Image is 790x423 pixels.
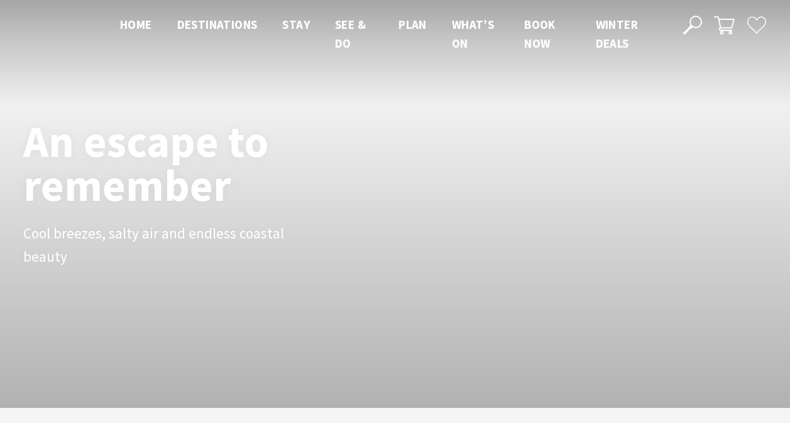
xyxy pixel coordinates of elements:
span: Plan [398,17,427,32]
span: Stay [282,17,310,32]
a: Book now [524,17,556,52]
span: Winter Deals [596,17,638,51]
a: Stay [282,17,310,33]
span: Book now [524,17,556,51]
nav: Main Menu [107,15,669,53]
span: See & Do [335,17,366,51]
h1: An escape to remember [23,119,369,207]
span: What’s On [452,17,494,51]
a: See & Do [335,17,366,52]
a: Plan [398,17,427,33]
a: Destinations [177,17,258,33]
a: Winter Deals [596,17,638,52]
span: Home [120,17,152,32]
span: Destinations [177,17,258,32]
a: What’s On [452,17,494,52]
p: Cool breezes, salty air and endless coastal beauty [23,222,306,269]
a: Home [120,17,152,33]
